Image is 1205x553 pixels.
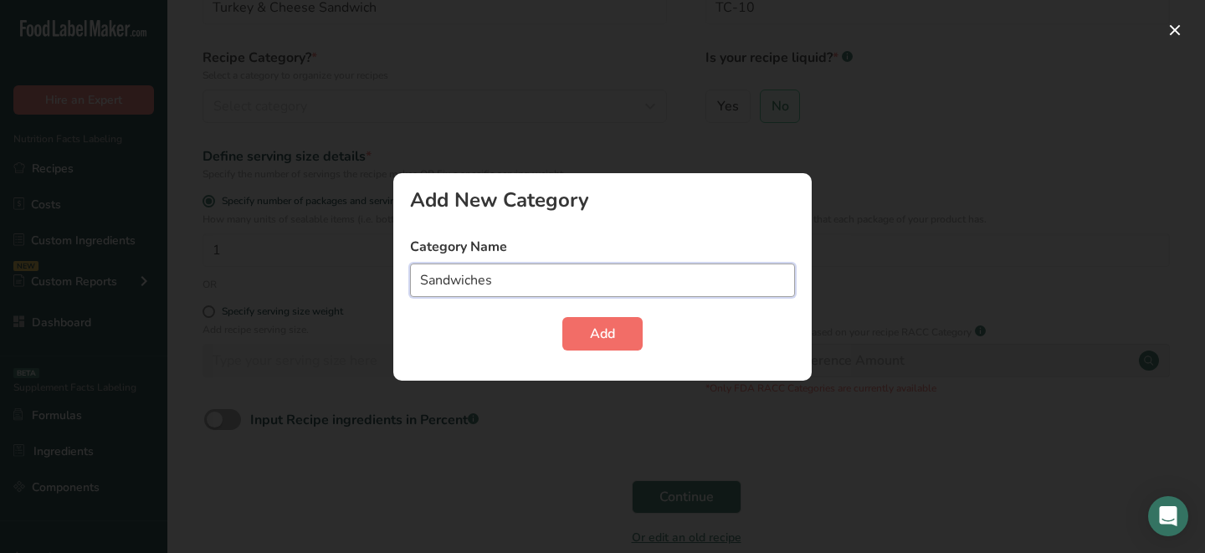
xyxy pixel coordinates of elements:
div: Open Intercom Messenger [1148,496,1188,536]
button: Add [562,317,643,351]
div: Add New Category [410,190,795,210]
label: Category Name [410,237,795,257]
input: Type your category name here [410,264,795,297]
span: Add [590,324,615,344]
